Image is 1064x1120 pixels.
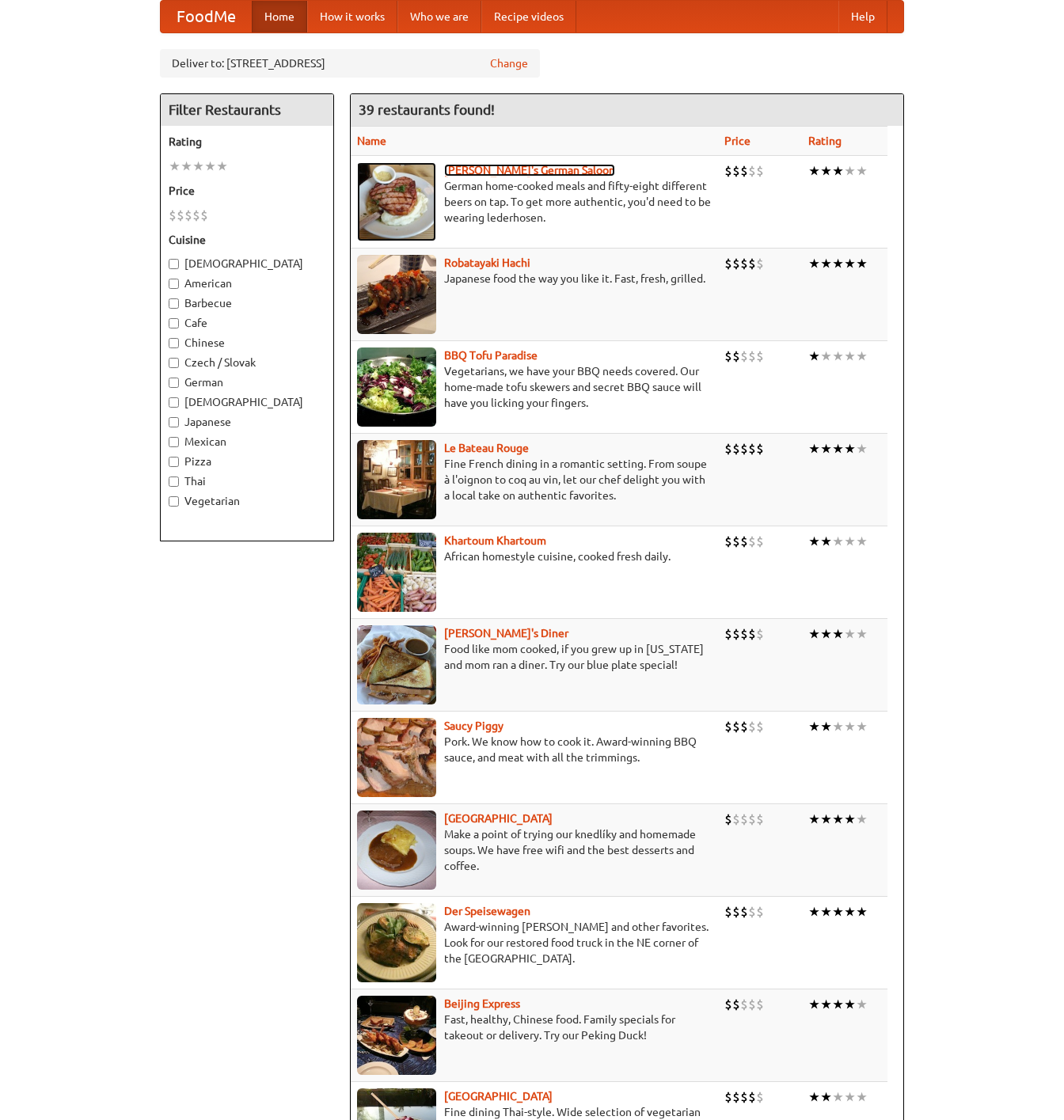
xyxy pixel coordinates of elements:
li: $ [756,162,764,180]
li: $ [724,718,732,735]
li: ★ [820,811,832,828]
li: ★ [856,162,868,180]
li: $ [732,625,740,643]
img: saucy.jpg [357,718,436,797]
li: $ [732,440,740,457]
input: [DEMOGRAPHIC_DATA] [169,397,179,408]
li: $ [740,718,748,735]
li: ★ [844,811,856,828]
a: How it works [307,1,397,32]
label: [DEMOGRAPHIC_DATA] [169,256,325,271]
label: Pizza [169,454,325,469]
li: $ [756,718,764,735]
a: Der Speisewagen [444,905,530,917]
li: ★ [169,158,180,175]
li: $ [748,625,756,643]
li: $ [732,347,740,365]
li: ★ [856,1088,868,1106]
label: Chinese [169,335,325,351]
a: Who we are [397,1,481,32]
li: $ [192,207,200,224]
li: ★ [832,255,844,272]
li: $ [748,996,756,1013]
li: ★ [820,625,832,643]
input: Barbecue [169,298,179,309]
p: African homestyle cuisine, cooked fresh daily. [357,549,712,564]
li: $ [724,440,732,457]
label: Vegetarian [169,493,325,509]
li: $ [724,1088,732,1106]
a: [PERSON_NAME]'s German Saloon [444,164,615,177]
label: Thai [169,473,325,489]
li: $ [740,440,748,457]
li: $ [748,255,756,272]
li: ★ [832,440,844,457]
h5: Cuisine [169,232,325,248]
li: ★ [832,996,844,1013]
li: $ [200,207,208,224]
li: $ [748,1088,756,1106]
li: ★ [808,440,820,457]
li: $ [724,533,732,550]
img: speisewagen.jpg [357,903,436,982]
a: BBQ Tofu Paradise [444,349,538,362]
li: $ [740,996,748,1013]
li: $ [748,162,756,180]
input: Mexican [169,437,179,447]
li: ★ [844,533,856,550]
li: $ [740,255,748,272]
li: ★ [832,625,844,643]
li: $ [724,996,732,1013]
a: Saucy Piggy [444,719,503,732]
label: Japanese [169,414,325,430]
li: $ [177,207,184,224]
li: ★ [832,1088,844,1106]
img: esthers.jpg [357,162,436,241]
p: Fast, healthy, Chinese food. Family specials for takeout or delivery. Try our Peking Duck! [357,1012,712,1043]
li: $ [756,1088,764,1106]
li: ★ [856,903,868,921]
li: ★ [820,718,832,735]
li: ★ [832,903,844,921]
li: ★ [820,440,832,457]
li: ★ [856,625,868,643]
li: ★ [844,162,856,180]
input: [DEMOGRAPHIC_DATA] [169,259,179,269]
h5: Rating [169,134,325,150]
li: ★ [808,903,820,921]
li: $ [756,533,764,550]
img: beijing.jpg [357,996,436,1075]
li: $ [756,903,764,921]
li: $ [748,440,756,457]
li: ★ [820,996,832,1013]
li: $ [740,347,748,365]
li: ★ [844,347,856,365]
label: Barbecue [169,295,325,311]
li: ★ [204,158,216,175]
li: ★ [180,158,192,175]
li: $ [732,718,740,735]
li: $ [740,533,748,550]
ng-pluralize: 39 restaurants found! [359,102,495,117]
li: ★ [820,162,832,180]
li: ★ [832,811,844,828]
li: ★ [856,440,868,457]
li: $ [740,162,748,180]
li: ★ [856,718,868,735]
b: Khartoum Khartoum [444,534,546,547]
label: German [169,374,325,390]
a: Recipe videos [481,1,576,32]
li: ★ [856,533,868,550]
a: [GEOGRAPHIC_DATA] [444,1090,553,1103]
li: ★ [832,347,844,365]
li: $ [184,207,192,224]
li: ★ [820,903,832,921]
label: American [169,275,325,291]
p: Vegetarians, we have your BBQ needs covered. Our home-made tofu skewers and secret BBQ sauce will... [357,363,712,411]
a: [GEOGRAPHIC_DATA] [444,812,553,825]
li: $ [748,903,756,921]
li: ★ [808,625,820,643]
li: ★ [832,533,844,550]
li: $ [740,903,748,921]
